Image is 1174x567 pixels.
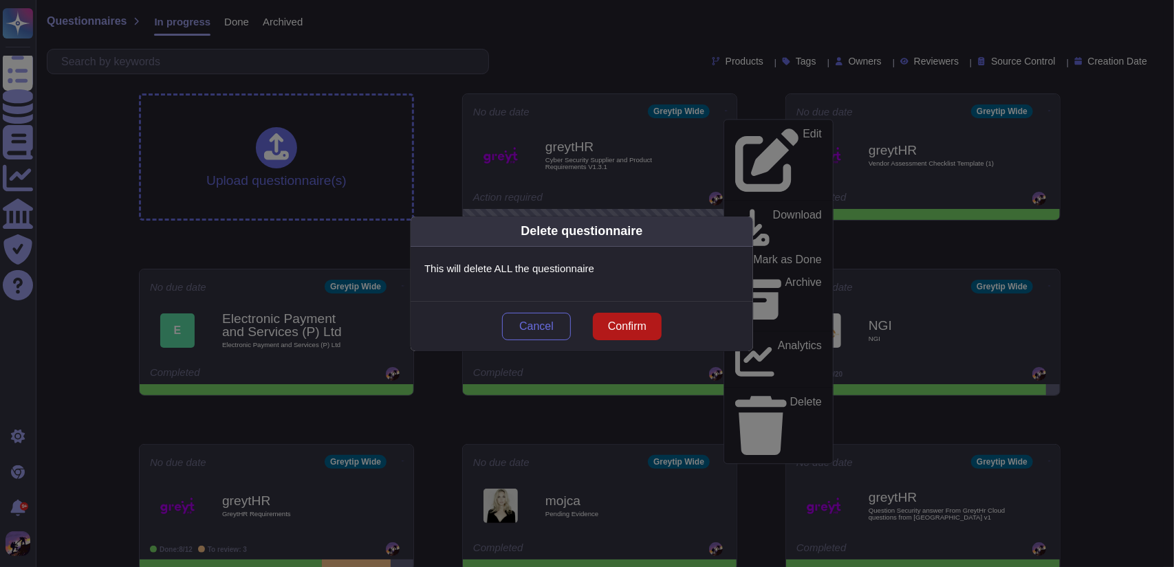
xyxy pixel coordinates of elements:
[502,313,571,340] button: Cancel
[521,222,642,241] div: Delete questionnaire
[593,313,662,340] button: Confirm
[424,260,739,277] p: This will delete ALL the questionnaire
[519,321,554,332] span: Cancel
[608,321,646,332] span: Confirm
